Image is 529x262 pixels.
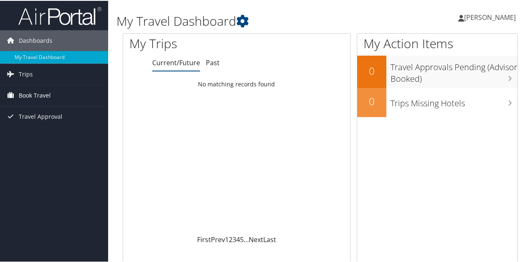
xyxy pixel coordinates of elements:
span: Book Travel [19,84,51,105]
a: 3 [232,234,236,243]
a: 5 [240,234,244,243]
td: No matching records found [123,76,350,91]
h1: My Trips [129,34,249,51]
a: 4 [236,234,240,243]
a: Prev [211,234,225,243]
a: 1 [225,234,229,243]
h3: Travel Approvals Pending (Advisor Booked) [391,56,517,84]
a: Current/Future [152,57,200,66]
h1: My Action Items [357,34,517,51]
a: [PERSON_NAME] [458,4,524,29]
span: Travel Approval [19,105,62,126]
span: [PERSON_NAME] [464,12,516,21]
a: 2 [229,234,232,243]
h2: 0 [357,93,386,108]
h3: Trips Missing Hotels [391,93,517,108]
span: Trips [19,63,33,84]
a: 0Travel Approvals Pending (Advisor Booked) [357,55,517,87]
a: Last [263,234,276,243]
a: 0Trips Missing Hotels [357,87,517,116]
span: Dashboards [19,29,52,50]
h1: My Travel Dashboard [116,12,388,29]
h2: 0 [357,63,386,77]
img: airportal-logo.png [18,5,101,25]
a: First [197,234,211,243]
a: Past [206,57,220,66]
a: Next [249,234,263,243]
span: … [244,234,249,243]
